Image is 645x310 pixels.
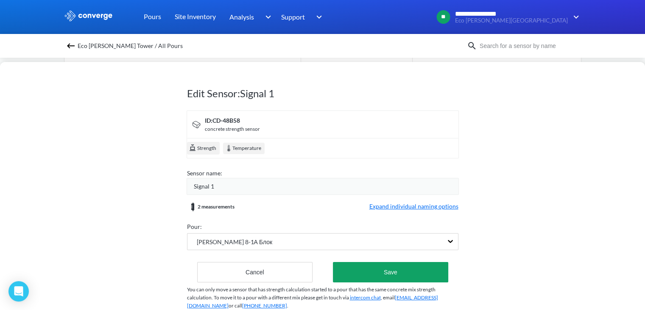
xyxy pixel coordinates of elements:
[477,41,580,51] input: Search for a sensor by name
[369,202,458,212] span: Expand individual naming options
[189,144,196,151] img: cube.svg
[187,222,458,231] div: Pour:
[197,262,313,282] button: Cancel
[260,12,273,22] img: downArrow.svg
[66,41,76,51] img: backspace.svg
[187,87,458,100] h1: Edit Sensor: Signal 1
[196,144,216,153] span: Strength
[187,169,458,178] div: Sensor name:
[187,286,458,310] p: You can only move a sensor that has strength calculation started to a pour that has the same conc...
[333,262,448,282] button: Save
[229,11,254,22] span: Analysis
[191,119,201,130] img: signal-icon.svg
[194,182,214,191] span: Signal 1
[187,202,235,212] div: 2 measurements
[64,10,113,21] img: logo_ewhite.svg
[205,116,260,125] div: ID: CD-48B58
[568,12,581,22] img: downArrow.svg
[455,17,568,24] span: Eco [PERSON_NAME][GEOGRAPHIC_DATA]
[467,41,477,51] img: icon-search.svg
[281,11,305,22] span: Support
[242,302,287,309] a: [PHONE_NUMBER]
[350,294,381,301] a: intercom chat
[225,144,232,152] img: temperature.svg
[187,237,273,247] span: [PERSON_NAME] 8-1А Блок
[223,143,265,154] div: Temperature
[205,125,260,133] div: concrete strength sensor
[187,294,438,309] a: [EMAIL_ADDRESS][DOMAIN_NAME]
[78,40,183,52] span: Eco [PERSON_NAME] Tower / All Pours
[8,281,29,302] div: Open Intercom Messenger
[311,12,324,22] img: downArrow.svg
[187,202,198,212] img: measurements-group.svg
